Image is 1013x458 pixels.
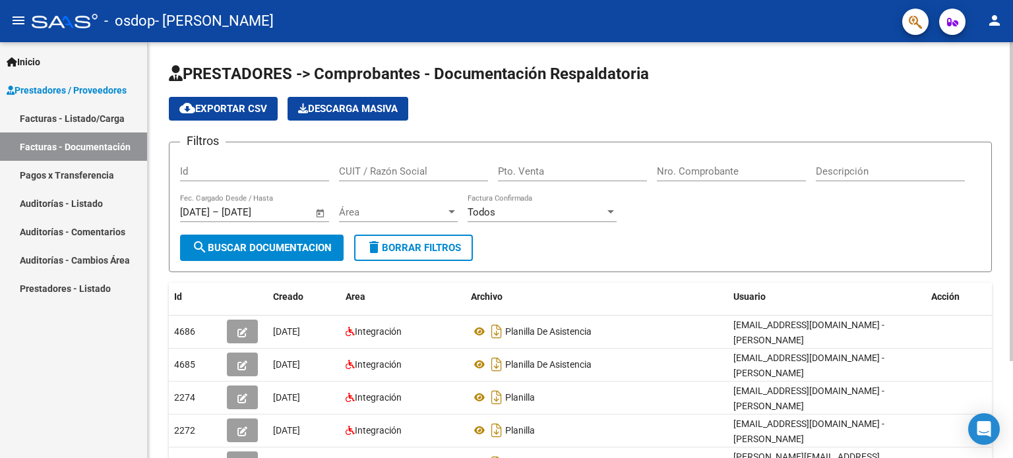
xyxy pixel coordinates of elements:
span: [DATE] [273,359,300,370]
mat-icon: person [987,13,1002,28]
span: Planilla [505,392,535,403]
span: Descarga Masiva [298,103,398,115]
span: Todos [468,206,495,218]
span: PRESTADORES -> Comprobantes - Documentación Respaldatoria [169,65,649,83]
span: [EMAIL_ADDRESS][DOMAIN_NAME] - [PERSON_NAME] [733,353,884,378]
mat-icon: delete [366,239,382,255]
span: Inicio [7,55,40,69]
i: Descargar documento [488,354,505,375]
i: Descargar documento [488,420,505,441]
span: 2274 [174,392,195,403]
span: 4686 [174,326,195,337]
h3: Filtros [180,132,226,150]
span: 2272 [174,425,195,436]
span: [DATE] [273,326,300,337]
i: Descargar documento [488,387,505,408]
span: Archivo [471,291,503,302]
datatable-header-cell: Archivo [466,283,728,311]
button: Buscar Documentacion [180,235,344,261]
span: Área [339,206,446,218]
span: [EMAIL_ADDRESS][DOMAIN_NAME] - [PERSON_NAME] [733,386,884,411]
span: – [212,206,219,218]
button: Open calendar [313,206,328,221]
span: Buscar Documentacion [192,242,332,254]
span: Integración [355,326,402,337]
span: 4685 [174,359,195,370]
span: - osdop [104,7,155,36]
datatable-header-cell: Id [169,283,222,311]
span: Exportar CSV [179,103,267,115]
span: Integración [355,392,402,403]
mat-icon: search [192,239,208,255]
datatable-header-cell: Acción [926,283,992,311]
button: Descarga Masiva [288,97,408,121]
span: Creado [273,291,303,302]
span: Planilla [505,425,535,436]
span: Area [346,291,365,302]
button: Borrar Filtros [354,235,473,261]
button: Exportar CSV [169,97,278,121]
span: - [PERSON_NAME] [155,7,274,36]
span: Usuario [733,291,766,302]
span: Planilla De Asistencia [505,326,592,337]
mat-icon: cloud_download [179,100,195,116]
datatable-header-cell: Creado [268,283,340,311]
input: Fecha inicio [180,206,210,218]
span: Acción [931,291,960,302]
input: Fecha fin [222,206,286,218]
span: [DATE] [273,392,300,403]
span: [DATE] [273,425,300,436]
span: Integración [355,425,402,436]
span: Id [174,291,182,302]
span: [EMAIL_ADDRESS][DOMAIN_NAME] - [PERSON_NAME] [733,320,884,345]
app-download-masive: Descarga masiva de comprobantes (adjuntos) [288,97,408,121]
span: Planilla De Asistencia [505,359,592,370]
span: [EMAIL_ADDRESS][DOMAIN_NAME] - [PERSON_NAME] [733,418,884,444]
datatable-header-cell: Usuario [728,283,926,311]
mat-icon: menu [11,13,26,28]
span: Borrar Filtros [366,242,461,254]
span: Prestadores / Proveedores [7,83,127,98]
i: Descargar documento [488,321,505,342]
div: Open Intercom Messenger [968,413,1000,445]
span: Integración [355,359,402,370]
datatable-header-cell: Area [340,283,466,311]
